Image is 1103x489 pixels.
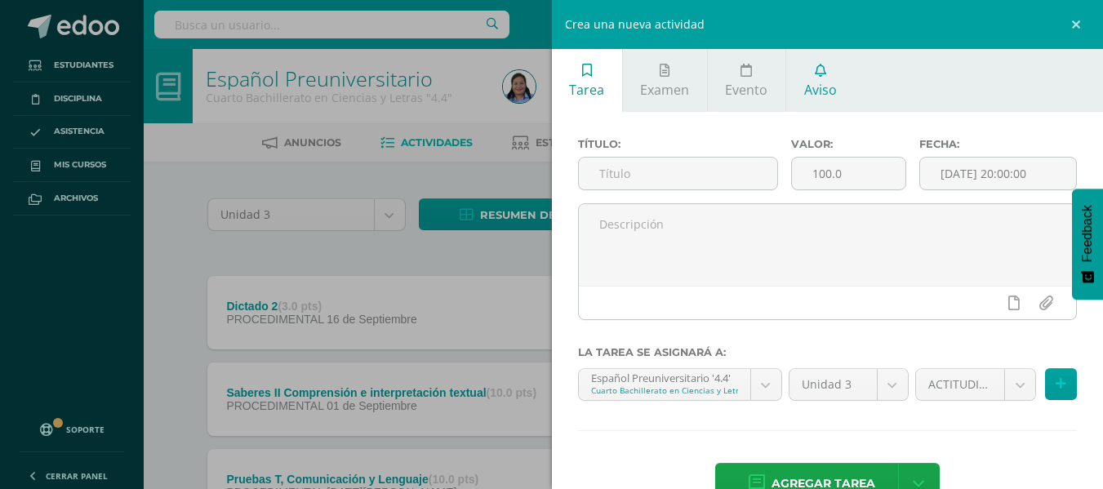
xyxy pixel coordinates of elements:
a: Español Preuniversitario '4.4'Cuarto Bachillerato en Ciencias y Letras [579,369,781,400]
a: Aviso [786,49,854,112]
a: Evento [708,49,785,112]
input: Puntos máximos [792,158,905,189]
a: Examen [623,49,707,112]
a: Tarea [552,49,622,112]
input: Fecha de entrega [920,158,1076,189]
a: Unidad 3 [789,369,908,400]
span: Tarea [569,81,604,99]
span: ACTITUDINAL (15.0pts) [928,369,993,400]
div: Español Preuniversitario '4.4' [591,369,738,385]
a: ACTITUDINAL (15.0pts) [916,369,1036,400]
span: Examen [640,81,689,99]
label: Fecha: [919,138,1077,150]
div: Cuarto Bachillerato en Ciencias y Letras [591,385,738,396]
span: Feedback [1080,205,1095,262]
span: Unidad 3 [802,369,865,400]
label: Valor: [791,138,906,150]
label: Título: [578,138,778,150]
label: La tarea se asignará a: [578,346,1078,358]
span: Aviso [804,81,837,99]
input: Título [579,158,777,189]
button: Feedback - Mostrar encuesta [1072,189,1103,300]
span: Evento [725,81,767,99]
